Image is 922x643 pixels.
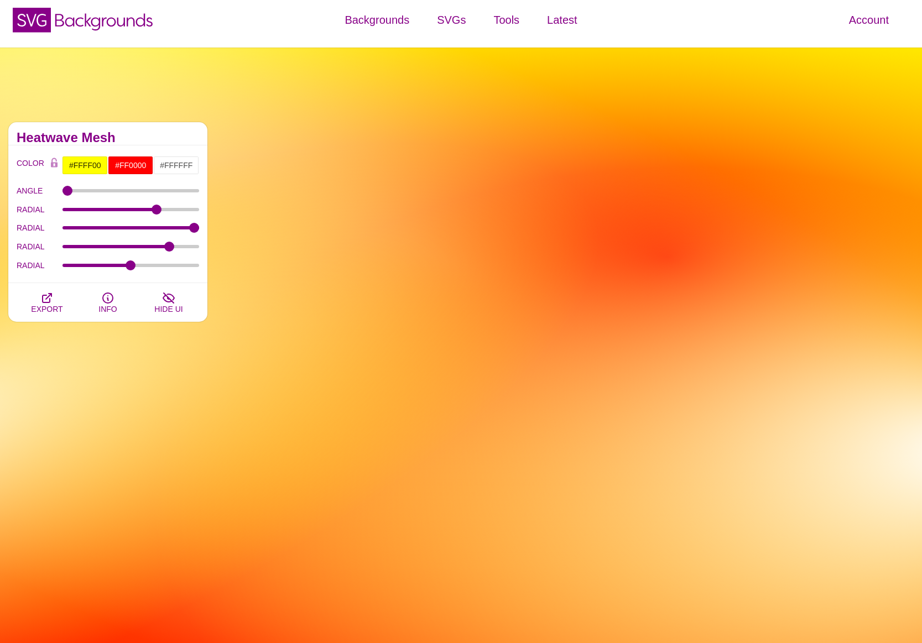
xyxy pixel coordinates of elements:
[17,156,46,175] label: COLOR
[17,202,62,217] label: RADIAL
[17,258,62,273] label: RADIAL
[17,221,62,235] label: RADIAL
[46,156,62,171] button: Color Lock
[17,239,62,254] label: RADIAL
[138,283,199,322] button: HIDE UI
[480,3,533,36] a: Tools
[331,3,423,36] a: Backgrounds
[77,283,138,322] button: INFO
[533,3,591,36] a: Latest
[17,133,199,142] h2: Heatwave Mesh
[98,305,117,313] span: INFO
[17,184,62,198] label: ANGLE
[423,3,480,36] a: SVGs
[31,305,62,313] span: EXPORT
[17,283,77,322] button: EXPORT
[154,305,183,313] span: HIDE UI
[835,3,903,36] a: Account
